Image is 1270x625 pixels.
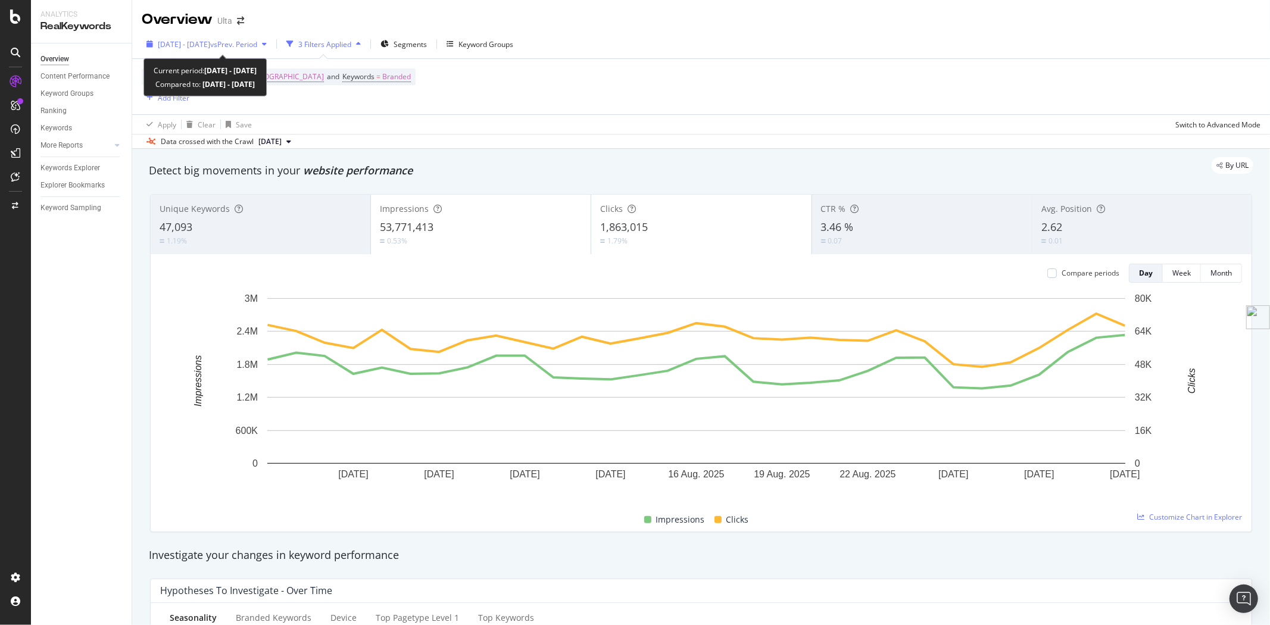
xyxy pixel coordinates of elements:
button: Week [1163,264,1201,283]
text: 22 Aug. 2025 [840,470,895,480]
text: 16K [1135,426,1152,436]
text: Clicks [1187,368,1197,394]
img: Equal [380,239,385,243]
button: Segments [376,35,432,54]
div: Overview [142,10,213,30]
span: and [327,71,339,82]
div: 0.53% [387,236,407,246]
span: = [376,71,380,82]
div: Seasonality [170,612,217,624]
a: Explorer Bookmarks [40,179,123,192]
div: Apply [158,120,176,130]
div: Save [236,120,252,130]
div: 0.01 [1049,236,1063,246]
div: Switch to Advanced Mode [1175,120,1260,130]
div: 3 Filters Applied [298,39,351,49]
button: Month [1201,264,1242,283]
a: Content Performance [40,70,123,83]
span: Unique Keywords [160,203,230,214]
div: Ranking [40,105,67,117]
div: Ulta [217,15,232,27]
a: Ranking [40,105,123,117]
span: [GEOGRAPHIC_DATA] [252,68,324,85]
text: 2.4M [236,326,258,336]
span: CTR % [821,203,846,214]
span: [DATE] - [DATE] [158,39,210,49]
text: 0 [1135,458,1140,468]
b: [DATE] - [DATE] [204,65,257,76]
span: 2.62 [1041,220,1062,234]
span: Clicks [600,203,623,214]
div: Analytics [40,10,122,20]
img: Equal [821,239,826,243]
span: Branded [382,68,411,85]
div: More Reports [40,139,83,152]
div: Month [1210,268,1232,278]
img: Equal [600,239,605,243]
text: 64K [1135,326,1152,336]
div: Compared to: [155,77,255,91]
text: 19 Aug. 2025 [754,470,810,480]
div: Explorer Bookmarks [40,179,105,192]
text: [DATE] [938,470,968,480]
text: [DATE] [1110,470,1140,480]
div: Compare periods [1062,268,1119,278]
div: Top Keywords [478,612,534,624]
text: 48K [1135,360,1152,370]
a: Keyword Sampling [40,202,123,214]
button: Add Filter [142,90,189,105]
span: Avg. Position [1041,203,1092,214]
div: RealKeywords [40,20,122,33]
a: Customize Chart in Explorer [1137,512,1242,522]
span: 47,093 [160,220,192,234]
text: 16 Aug. 2025 [668,470,724,480]
div: Keywords Explorer [40,162,100,174]
div: Data crossed with the Crawl [161,136,254,147]
button: 3 Filters Applied [282,35,366,54]
span: Clicks [726,512,749,527]
div: Week [1172,268,1191,278]
text: 3M [245,293,258,304]
a: Keywords Explorer [40,162,123,174]
img: Equal [1041,239,1046,243]
div: Current period: [154,64,257,77]
a: Keyword Groups [40,87,123,100]
text: [DATE] [1024,470,1054,480]
text: Impressions [193,355,203,407]
div: Keyword Groups [40,87,93,100]
div: Add Filter [158,93,189,103]
span: vs Prev. Period [210,39,257,49]
img: side-widget.svg [1246,305,1270,329]
span: 1,863,015 [600,220,648,234]
button: Clear [182,115,216,134]
button: Keyword Groups [442,35,518,54]
span: Keywords [342,71,375,82]
div: 1.19% [167,236,187,246]
span: 2025 Aug. 27th [258,136,282,147]
b: [DATE] - [DATE] [201,79,255,89]
div: Top pagetype Level 1 [376,612,459,624]
a: More Reports [40,139,111,152]
text: [DATE] [424,470,454,480]
svg: A chart. [160,292,1232,499]
div: Branded Keywords [236,612,311,624]
text: [DATE] [595,470,625,480]
button: [DATE] - [DATE]vsPrev. Period [142,35,272,54]
div: 0.07 [828,236,842,246]
button: Apply [142,115,176,134]
span: Customize Chart in Explorer [1149,512,1242,522]
text: 1.8M [236,360,258,370]
span: Impressions [656,512,705,527]
div: Device [330,612,357,624]
text: [DATE] [338,470,368,480]
div: Keyword Sampling [40,202,101,214]
text: 1.2M [236,392,258,402]
text: 600K [236,426,258,436]
div: Overview [40,53,69,65]
span: 53,771,413 [380,220,433,234]
div: legacy label [1212,157,1253,174]
span: By URL [1225,162,1249,169]
div: 1.79% [607,236,628,246]
div: Clear [198,120,216,130]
